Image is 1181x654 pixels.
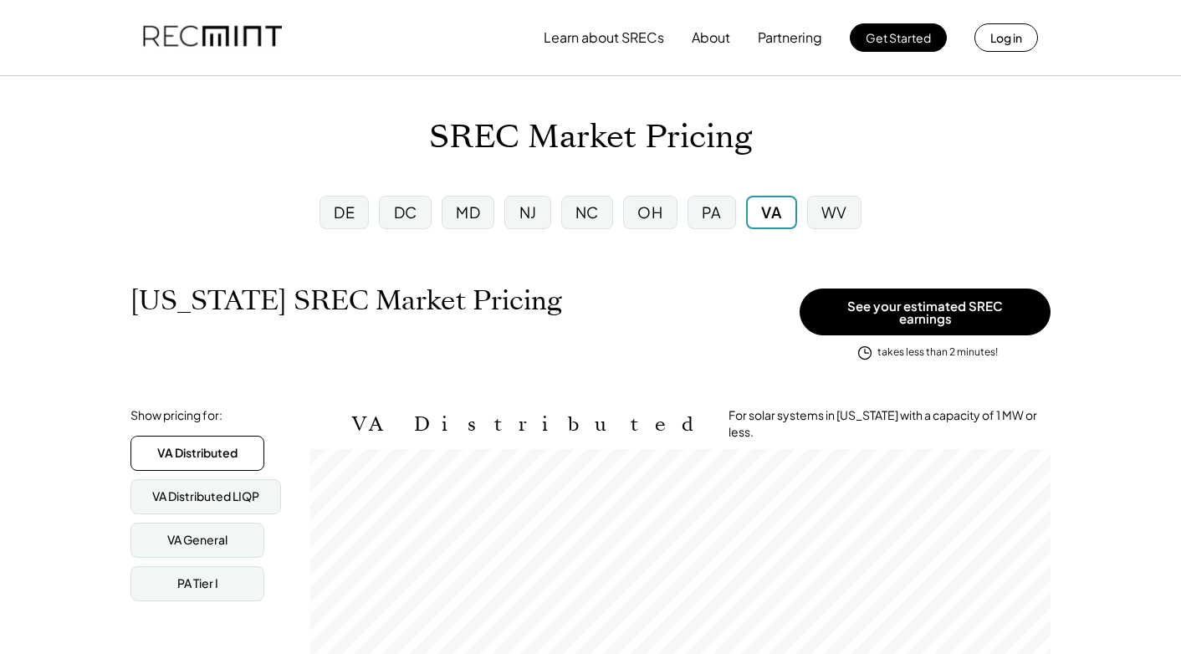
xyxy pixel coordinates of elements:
[800,289,1051,335] button: See your estimated SREC earnings
[143,9,282,66] img: recmint-logotype%403x.png
[850,23,947,52] button: Get Started
[821,202,847,222] div: WV
[761,202,781,222] div: VA
[167,532,228,549] div: VA General
[394,202,417,222] div: DC
[130,284,562,317] h1: [US_STATE] SREC Market Pricing
[544,21,664,54] button: Learn about SRECs
[429,118,752,157] h1: SREC Market Pricing
[637,202,662,222] div: OH
[130,407,222,424] div: Show pricing for:
[729,407,1051,440] div: For solar systems in [US_STATE] with a capacity of 1 MW or less.
[456,202,480,222] div: MD
[352,412,703,437] h2: VA Distributed
[519,202,537,222] div: NJ
[177,575,218,592] div: PA Tier I
[758,21,822,54] button: Partnering
[575,202,599,222] div: NC
[692,21,730,54] button: About
[974,23,1038,52] button: Log in
[877,345,998,360] div: takes less than 2 minutes!
[157,445,238,462] div: VA Distributed
[702,202,722,222] div: PA
[152,488,259,505] div: VA Distributed LIQP
[334,202,355,222] div: DE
